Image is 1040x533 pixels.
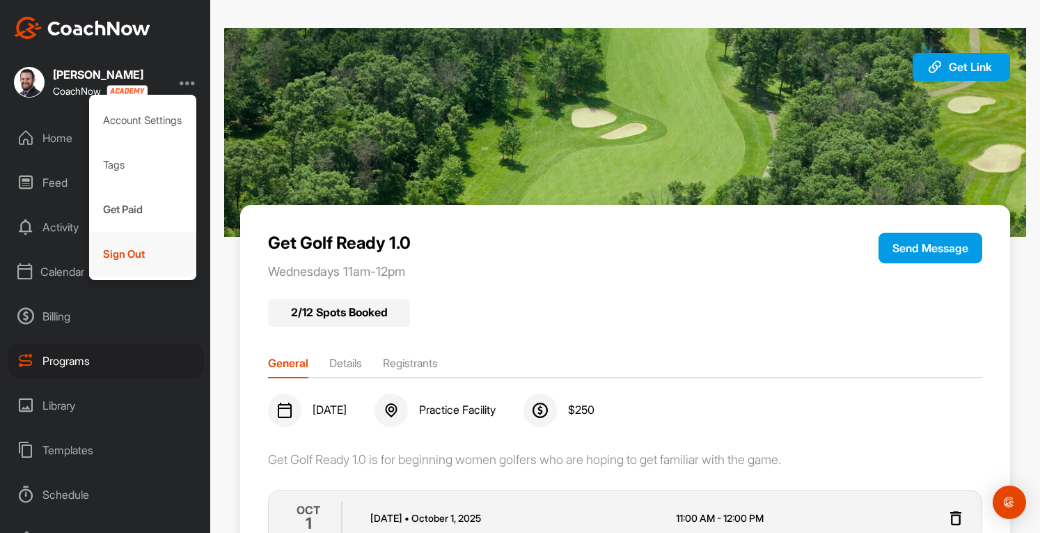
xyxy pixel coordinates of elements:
[224,28,1026,237] img: 9.jpg
[927,59,943,75] img: svg+xml;base64,PHN2ZyB3aWR0aD0iMjAiIGhlaWdodD0iMjAiIHZpZXdCb3g9IjAgMCAyMCAyMCIgZmlsbD0ibm9uZSIgeG...
[8,343,204,378] div: Programs
[53,85,148,97] div: CoachNow
[532,402,549,419] img: svg+xml;base64,PHN2ZyB3aWR0aD0iMjQiIGhlaWdodD0iMjQiIHZpZXdCb3g9IjAgMCAyNCAyNCIgZmlsbD0ibm9uZSIgeG...
[8,210,204,245] div: Activity
[676,511,968,525] p: 11:00 AM - 12:00 PM
[419,403,496,417] span: Practice Facility
[370,511,662,525] p: [DATE] October 1 , 2025
[383,402,400,419] img: svg+xml;base64,PHN2ZyB3aWR0aD0iMjQiIGhlaWdodD0iMjQiIHZpZXdCb3g9IjAgMCAyNCAyNCIgZmlsbD0ibm9uZSIgeG...
[568,403,594,417] span: $ 250
[8,433,204,468] div: Templates
[947,510,964,527] img: svg+xml;base64,PHN2ZyB3aWR0aD0iMjQiIGhlaWdodD0iMjQiIHZpZXdCb3g9IjAgMCAyNCAyNCIgZmlsbD0ibm9uZSIgeG...
[297,502,320,518] p: OCT
[313,403,347,417] span: [DATE]
[268,355,308,377] li: General
[404,512,409,524] span: •
[53,69,148,80] div: [PERSON_NAME]
[8,121,204,155] div: Home
[993,486,1026,519] div: Open Intercom Messenger
[949,60,992,74] span: Get Link
[276,402,293,419] img: svg+xml;base64,PHN2ZyB3aWR0aD0iMjQiIGhlaWdodD0iMjQiIHZpZXdCb3g9IjAgMCAyNCAyNCIgZmlsbD0ibm9uZSIgeG...
[268,264,840,279] p: Wednesdays 11am-12pm
[329,355,362,377] li: Details
[14,17,150,39] img: CoachNow
[8,299,204,334] div: Billing
[89,232,197,277] div: Sign Out
[8,254,204,289] div: Calendar
[268,299,410,327] div: 2 / 12 Spots Booked
[8,388,204,423] div: Library
[383,355,438,377] li: Registrants
[879,233,982,263] button: Send Message
[89,143,197,187] div: Tags
[8,477,204,512] div: Schedule
[89,98,197,143] div: Account Settings
[268,452,982,468] div: Get Golf Ready 1.0 is for beginning women golfers who are hoping to get familiar with the game.
[268,233,840,253] p: Get Golf Ready 1.0
[14,67,45,98] img: square_5a02689f1687616c836b4f227dadd02e.jpg
[8,165,204,200] div: Feed
[89,187,197,232] div: Get Paid
[107,85,148,97] img: CoachNow acadmey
